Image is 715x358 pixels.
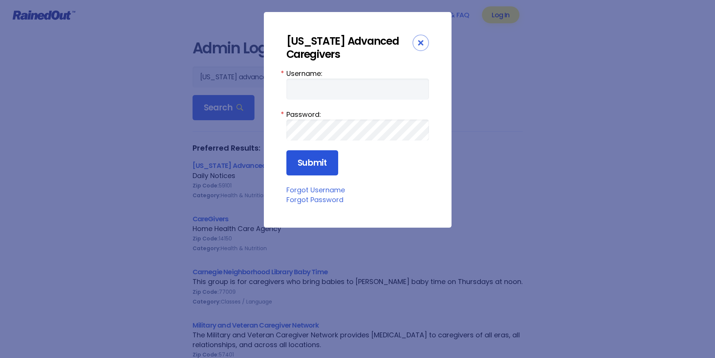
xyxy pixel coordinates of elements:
a: Forgot Password [286,195,343,204]
label: Password: [286,109,429,119]
input: Submit [286,150,338,176]
a: Forgot Username [286,185,345,195]
label: Username: [286,68,429,79]
div: [US_STATE] Advanced Caregivers [286,35,412,61]
div: Close [412,35,429,51]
